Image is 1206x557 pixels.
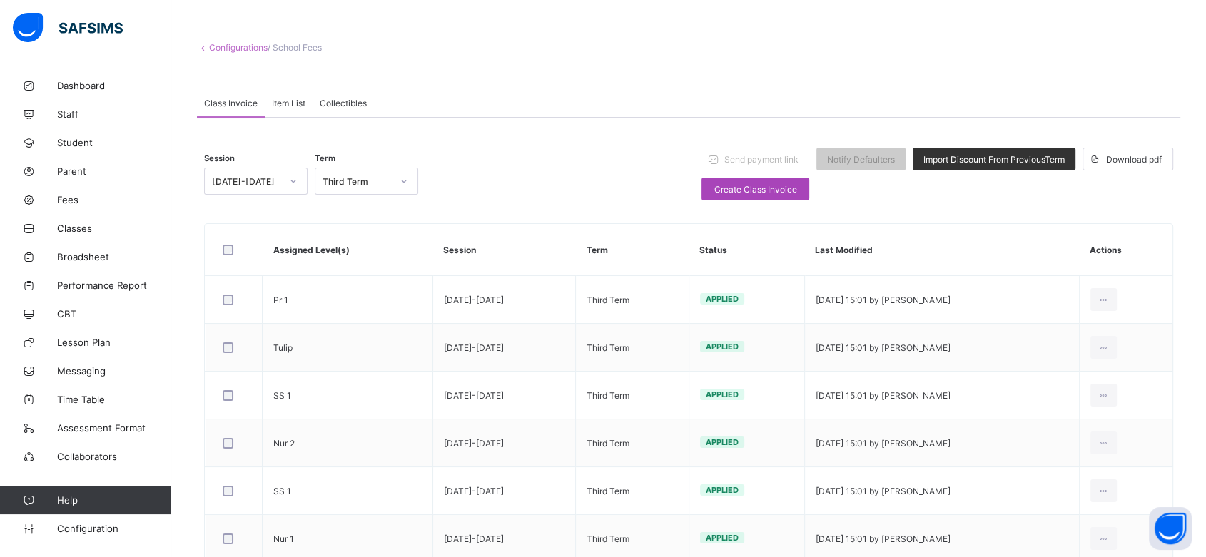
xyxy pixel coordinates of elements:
[576,324,689,372] td: Third Term
[432,324,575,372] td: [DATE]-[DATE]
[804,419,1079,467] td: [DATE] 15:01 by [PERSON_NAME]
[827,154,895,165] span: Notify Defaulters
[57,365,171,377] span: Messaging
[432,419,575,467] td: [DATE]-[DATE]
[57,308,171,320] span: CBT
[804,324,1079,372] td: [DATE] 15:01 by [PERSON_NAME]
[706,437,739,447] span: Applied
[204,153,235,163] span: Session
[706,389,739,399] span: Applied
[320,98,367,108] span: Collectibles
[57,394,171,405] span: Time Table
[1106,154,1162,165] span: Download pdf
[576,276,689,324] td: Third Term
[57,523,171,534] span: Configuration
[804,224,1079,276] th: Last Modified
[57,80,171,91] span: Dashboard
[268,42,322,53] span: / School Fees
[57,494,171,506] span: Help
[923,154,1065,165] span: Import Discount From Previous Term
[804,467,1079,515] td: [DATE] 15:01 by [PERSON_NAME]
[1149,507,1192,550] button: Open asap
[57,194,171,205] span: Fees
[57,165,171,177] span: Parent
[576,419,689,467] td: Third Term
[263,276,433,324] td: Pr 1
[57,223,171,234] span: Classes
[263,324,433,372] td: Tulip
[724,154,799,165] span: Send payment link
[432,372,575,419] td: [DATE]-[DATE]
[209,42,268,53] a: Configurations
[576,224,689,276] th: Term
[13,13,123,43] img: safsims
[212,176,281,187] div: [DATE]-[DATE]
[263,467,433,515] td: SS 1
[706,294,739,304] span: Applied
[57,422,171,434] span: Assessment Format
[57,280,171,291] span: Performance Report
[57,337,171,348] span: Lesson Plan
[1079,224,1172,276] th: Actions
[706,485,739,495] span: Applied
[432,467,575,515] td: [DATE]-[DATE]
[706,342,739,352] span: Applied
[576,372,689,419] td: Third Term
[804,276,1079,324] td: [DATE] 15:01 by [PERSON_NAME]
[263,419,433,467] td: Nur 2
[315,153,335,163] span: Term
[263,372,433,419] td: SS 1
[272,98,305,108] span: Item List
[57,108,171,120] span: Staff
[804,372,1079,419] td: [DATE] 15:01 by [PERSON_NAME]
[57,451,171,462] span: Collaborators
[576,467,689,515] td: Third Term
[706,533,739,543] span: Applied
[204,98,258,108] span: Class Invoice
[712,184,799,195] span: Create Class Invoice
[57,137,171,148] span: Student
[323,176,392,187] div: Third Term
[432,224,575,276] th: Session
[432,276,575,324] td: [DATE]-[DATE]
[57,251,171,262] span: Broadsheet
[689,224,804,276] th: Status
[263,224,433,276] th: Assigned Level(s)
